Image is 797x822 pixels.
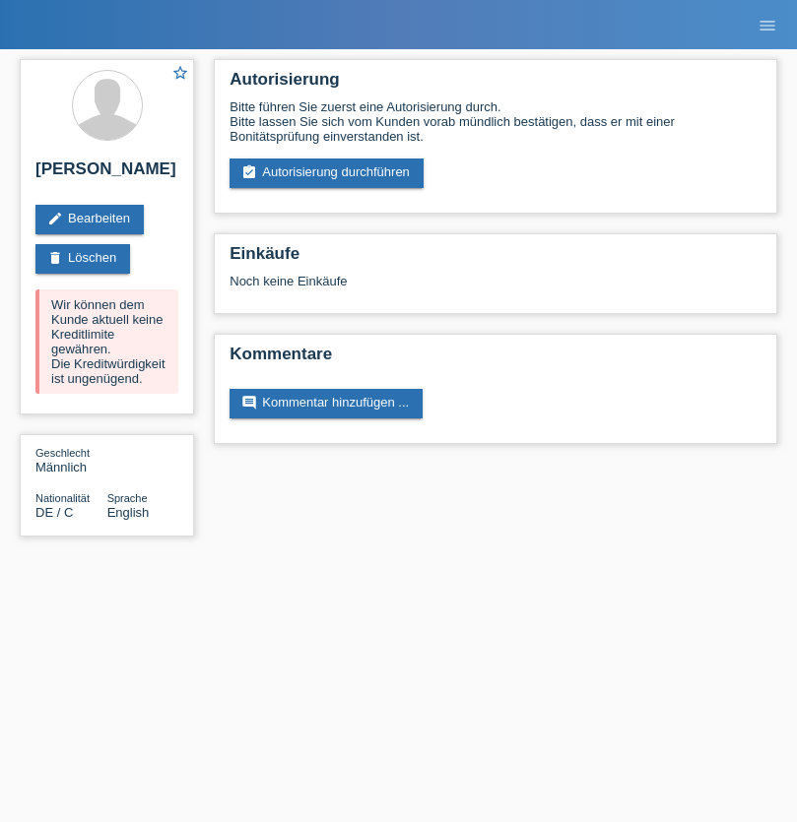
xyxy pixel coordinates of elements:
[230,389,423,418] a: commentKommentar hinzufügen ...
[107,505,150,520] span: English
[230,158,424,188] a: assignment_turned_inAutorisierung durchführen
[47,250,63,266] i: delete
[748,19,787,31] a: menu
[35,244,130,274] a: deleteLöschen
[35,492,90,504] span: Nationalität
[35,505,73,520] span: Deutschland / C / 01.09.2021
[35,445,107,474] div: Männlich
[241,164,257,180] i: assignment_turned_in
[230,244,762,274] h2: Einkäufe
[47,211,63,226] i: edit
[230,70,762,99] h2: Autorisierung
[107,492,148,504] span: Sprache
[230,345,762,374] h2: Kommentare
[241,395,257,411] i: comment
[35,159,178,189] h2: [PERSON_NAME]
[35,447,90,459] span: Geschlecht
[758,16,777,35] i: menu
[171,64,189,85] a: star_border
[230,274,762,303] div: Noch keine Einkäufe
[230,99,762,144] div: Bitte führen Sie zuerst eine Autorisierung durch. Bitte lassen Sie sich vom Kunden vorab mündlich...
[171,64,189,82] i: star_border
[35,205,144,234] a: editBearbeiten
[35,289,178,394] div: Wir können dem Kunde aktuell keine Kreditlimite gewähren. Die Kreditwürdigkeit ist ungenügend.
